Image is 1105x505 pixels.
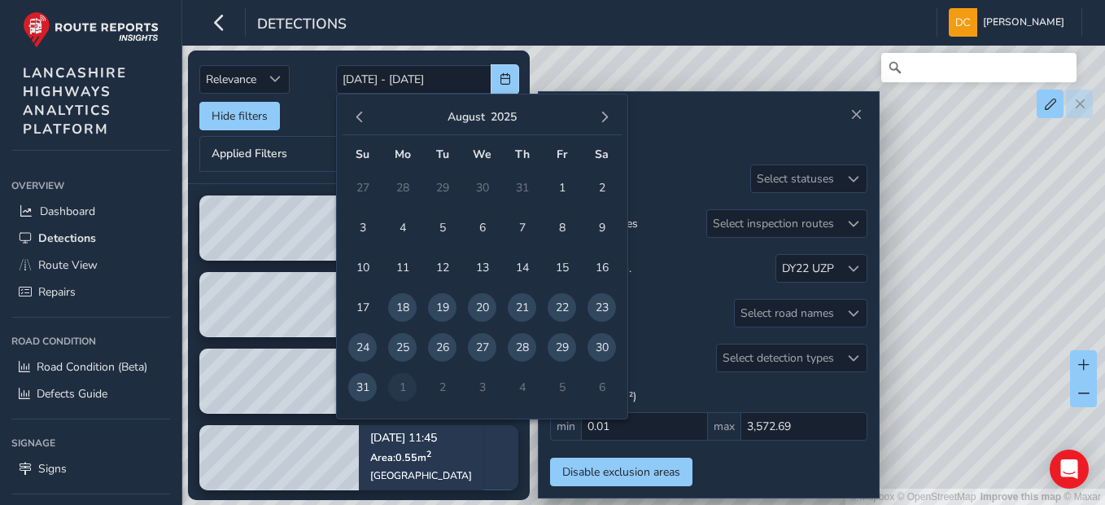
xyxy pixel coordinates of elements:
[11,198,170,225] a: Dashboard
[508,253,536,282] span: 14
[428,293,456,322] span: 19
[370,433,472,444] p: [DATE] 11:45
[587,173,616,202] span: 2
[436,147,449,162] span: Tu
[448,109,485,125] button: August
[473,147,491,162] span: We
[548,293,576,322] span: 22
[508,293,536,322] span: 21
[37,386,107,402] span: Defects Guide
[740,412,867,441] input: 0
[468,253,496,282] span: 13
[587,293,616,322] span: 23
[38,257,98,273] span: Route View
[395,147,411,162] span: Mo
[23,64,127,138] span: LANCASHIRE HIGHWAYS ANALYTICS PLATFORM
[200,66,262,93] span: Relevance
[782,261,834,276] div: DY22 UZP
[11,431,170,455] div: Signage
[587,213,616,242] span: 9
[468,213,496,242] span: 6
[23,11,159,48] img: rr logo
[11,353,170,380] a: Road Condition (Beta)
[515,147,530,162] span: Th
[11,173,170,198] div: Overview
[707,210,840,237] div: Select inspection routes
[11,380,170,407] a: Defects Guide
[428,253,456,282] span: 12
[38,231,96,246] span: Detections
[983,8,1064,37] span: [PERSON_NAME]
[548,253,576,282] span: 15
[11,455,170,482] a: Signs
[881,53,1077,82] input: Search
[428,333,456,362] span: 26
[708,412,740,441] span: max
[37,359,147,375] span: Road Condition (Beta)
[468,333,496,362] span: 27
[550,126,867,154] h2: Filters
[38,284,76,300] span: Repairs
[388,253,417,282] span: 11
[370,469,472,482] div: [GEOGRAPHIC_DATA]
[587,333,616,362] span: 30
[548,333,576,362] span: 29
[11,279,170,305] a: Repairs
[426,447,431,459] sup: 2
[508,213,536,242] span: 7
[348,213,377,242] span: 3
[557,147,567,162] span: Fr
[38,461,67,476] span: Signs
[199,102,280,130] button: Hide filters
[735,300,840,327] div: Select road names
[11,225,170,252] a: Detections
[491,109,517,125] button: 2025
[348,333,377,362] span: 24
[257,14,347,37] span: Detections
[348,293,377,322] span: 17
[1050,450,1089,489] div: Open Intercom Messenger
[587,253,616,282] span: 16
[370,450,431,464] span: Area: 0.55 m
[262,66,289,93] div: Sort by Date
[548,173,576,202] span: 1
[388,333,417,362] span: 25
[751,165,840,192] div: Select statuses
[428,213,456,242] span: 5
[11,329,170,353] div: Road Condition
[548,213,576,242] span: 8
[595,147,609,162] span: Sa
[949,8,977,37] img: diamond-layout
[550,458,692,486] button: Disable exclusion areas
[348,253,377,282] span: 10
[212,148,287,160] span: Applied Filters
[348,373,377,402] span: 31
[508,333,536,362] span: 28
[845,103,867,126] button: Close
[40,204,95,219] span: Dashboard
[468,293,496,322] span: 20
[11,252,170,279] a: Route View
[949,8,1070,37] button: [PERSON_NAME]
[550,412,581,441] span: min
[356,147,369,162] span: Su
[388,293,417,322] span: 18
[717,345,840,371] div: Select detection types
[581,412,708,441] input: 0
[388,213,417,242] span: 4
